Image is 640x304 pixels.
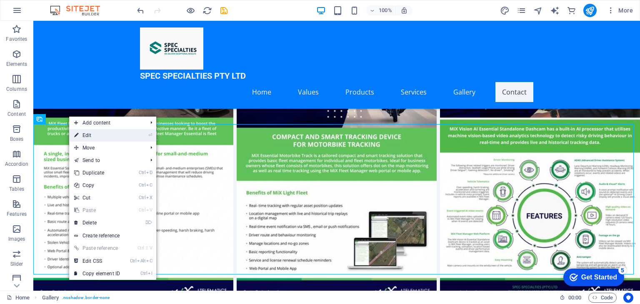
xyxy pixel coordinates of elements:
[400,7,408,14] i: On resize automatically adjust zoom level to fit chosen device.
[69,242,125,254] a: Ctrl⇧VPaste reference
[69,117,144,129] span: Add content
[130,258,137,264] i: Ctrl
[137,258,145,264] i: Alt
[585,6,595,15] i: Publish
[517,6,526,15] i: Pages (Ctrl+Alt+S)
[42,293,110,303] nav: breadcrumb
[69,142,144,154] span: Move
[145,220,152,225] i: ⌦
[150,245,152,251] i: V
[69,229,156,242] a: Create reference
[7,111,26,117] p: Content
[139,195,145,200] i: Ctrl
[500,5,510,15] button: design
[139,207,145,213] i: Ctrl
[8,236,25,242] p: Images
[136,6,145,15] i: Undo: Change gallery images (Ctrl+Z)
[25,9,60,17] div: Get Started
[62,293,110,303] span: . noshadow .border-none
[366,5,396,15] button: 100%
[550,6,560,15] i: AI Writer
[500,6,510,15] i: Design (Ctrl+Alt+Y)
[148,132,152,138] i: ⏎
[517,5,527,15] button: pages
[146,258,152,264] i: C
[146,170,152,175] i: D
[69,217,125,229] a: ⌦Delete
[145,245,149,251] i: ⇧
[62,2,70,10] div: 5
[202,6,212,15] i: Reload page
[69,179,125,192] a: CtrlCCopy
[623,293,633,303] button: Usercentrics
[574,294,575,301] span: :
[6,86,27,92] p: Columns
[7,211,27,217] p: Features
[69,267,125,280] a: CtrlICopy element ID
[42,293,59,303] span: Click to select. Double-click to edit
[137,245,144,251] i: Ctrl
[10,261,23,267] p: Slider
[533,6,543,15] i: Navigator
[568,293,581,303] span: 00 00
[146,182,152,188] i: C
[219,5,229,15] button: save
[69,167,125,179] a: CtrlDDuplicate
[139,170,145,175] i: Ctrl
[7,4,67,22] div: Get Started 5 items remaining, 0% complete
[140,271,147,276] i: Ctrl
[146,195,152,200] i: X
[148,271,152,276] i: I
[202,5,212,15] button: reload
[146,207,152,213] i: V
[7,293,30,303] a: Click to cancel selection. Double-click to open Pages
[219,6,229,15] i: Save (Ctrl+S)
[69,204,125,217] a: CtrlVPaste
[6,61,27,67] p: Elements
[592,293,613,303] span: Code
[567,6,576,15] i: Commerce
[560,293,582,303] h6: Session time
[607,6,633,15] span: More
[69,192,125,204] a: CtrlXCut
[69,255,125,267] a: CtrlAltCEdit CSS
[135,5,145,15] button: undo
[533,5,543,15] button: navigator
[5,161,28,167] p: Accordion
[69,154,144,167] a: Send to
[6,36,27,42] p: Favorites
[379,5,392,15] h6: 100%
[10,136,24,142] p: Boxes
[567,5,577,15] button: commerce
[550,5,560,15] button: text_generator
[48,5,110,15] img: Editor Logo
[588,293,617,303] button: Code
[603,4,636,17] button: More
[139,182,145,188] i: Ctrl
[69,129,125,142] a: ⏎Edit
[583,4,597,17] button: publish
[9,186,24,192] p: Tables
